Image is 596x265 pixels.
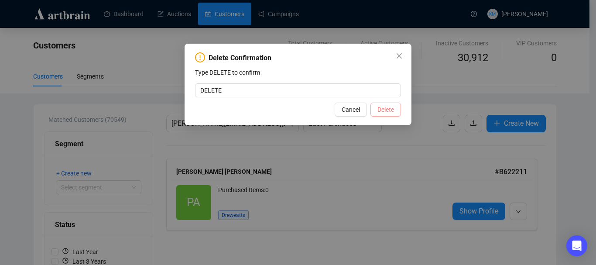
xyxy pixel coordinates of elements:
[209,53,271,63] div: Delete Confirmation
[377,105,394,114] span: Delete
[195,68,401,77] p: Type DELETE to confirm
[392,49,406,63] button: Close
[566,235,587,256] div: Open Intercom Messenger
[342,105,360,114] span: Cancel
[195,52,205,62] span: exclamation-circle
[396,52,403,59] span: close
[335,103,367,117] button: Cancel
[195,83,401,97] input: DELETE
[370,103,401,117] button: Delete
